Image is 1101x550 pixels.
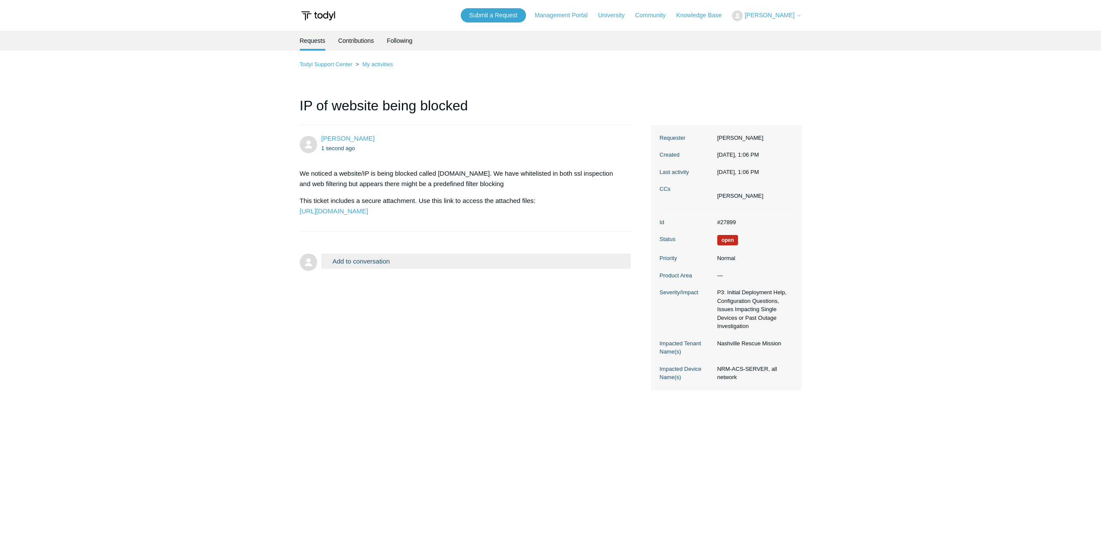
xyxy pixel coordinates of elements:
button: Add to conversation [321,254,631,269]
dd: Nashville Rescue Mission [713,339,793,348]
a: [URL][DOMAIN_NAME] [300,207,368,215]
dd: [PERSON_NAME] [713,134,793,142]
p: This ticket includes a secure attachment. Use this link to access the attached files: [300,196,623,216]
dd: P3: Initial Deployment Help, Configuration Questions, Issues Impacting Single Devices or Past Out... [713,288,793,331]
button: [PERSON_NAME] [732,10,801,21]
time: 09/03/2025, 13:06 [717,151,759,158]
dt: Id [660,218,713,227]
a: Todyl Support Center [300,61,353,68]
a: Contributions [338,31,374,51]
dd: #27899 [713,218,793,227]
a: Following [387,31,412,51]
dt: Status [660,235,713,244]
a: My activities [362,61,393,68]
li: Todyl Support Center [300,61,354,68]
dt: Last activity [660,168,713,177]
a: University [598,11,633,20]
dd: NRM-ACS-SERVER, all network [713,365,793,382]
dt: Created [660,151,713,159]
span: Juan Delgado [321,135,375,142]
span: We are working on a response for you [717,235,738,245]
dd: — [713,271,793,280]
span: [PERSON_NAME] [745,12,794,19]
li: Requests [300,31,325,51]
dd: Normal [713,254,793,263]
a: Submit a Request [461,8,526,23]
dt: Requester [660,134,713,142]
a: Management Portal [535,11,596,20]
dt: Product Area [660,271,713,280]
dt: Priority [660,254,713,263]
img: Todyl Support Center Help Center home page [300,8,337,24]
time: 09/03/2025, 13:06 [321,145,355,151]
dt: CCs [660,185,713,193]
dt: Impacted Tenant Name(s) [660,339,713,356]
dt: Impacted Device Name(s) [660,365,713,382]
li: My activities [354,61,393,68]
a: Community [635,11,674,20]
a: Knowledge Base [676,11,730,20]
a: [PERSON_NAME] [321,135,375,142]
li: Juan Delgado [717,192,764,200]
dt: Severity/Impact [660,288,713,297]
time: 09/03/2025, 13:06 [717,169,759,175]
h1: IP of website being blocked [300,95,631,125]
p: We noticed a website/IP is being blocked called [DOMAIN_NAME]. We have whitelisted in both ssl in... [300,168,623,189]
